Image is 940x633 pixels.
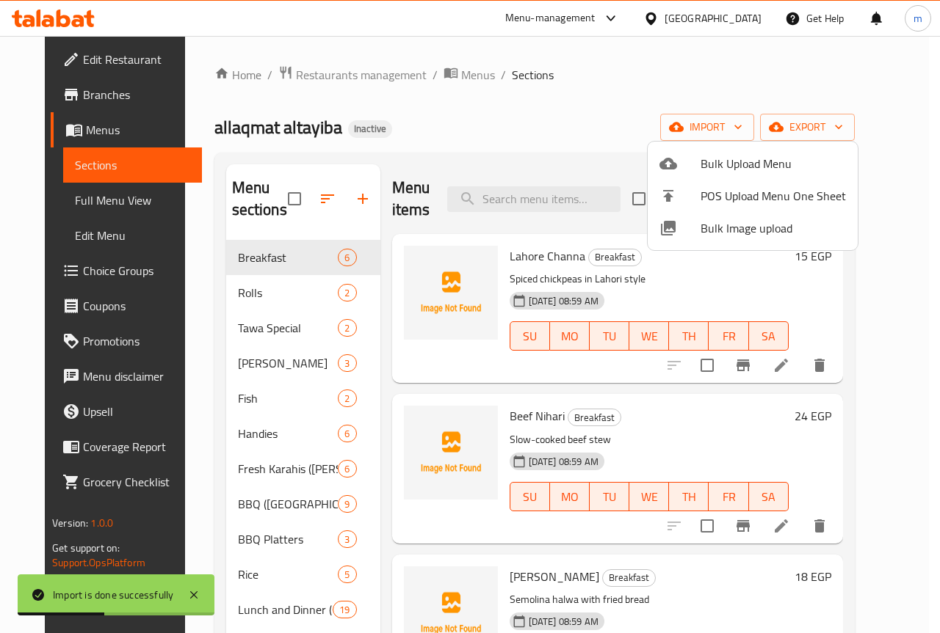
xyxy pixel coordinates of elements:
[701,219,846,237] span: Bulk Image upload
[701,155,846,172] span: Bulk Upload Menu
[53,587,173,603] div: Import is done successfully
[648,147,858,180] li: Upload bulk menu
[648,180,858,212] li: POS Upload Menu One Sheet
[701,187,846,205] span: POS Upload Menu One Sheet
